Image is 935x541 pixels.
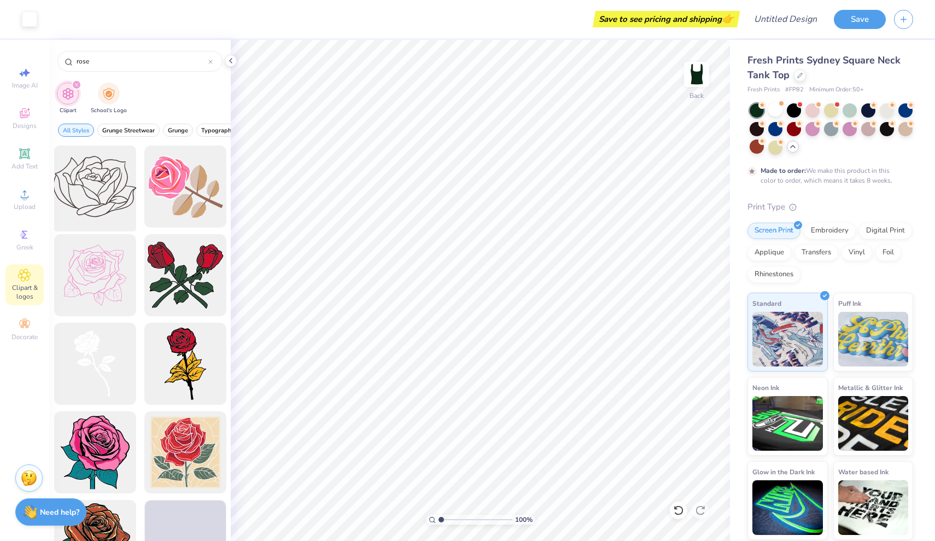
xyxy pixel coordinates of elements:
span: Minimum Order: 50 + [809,85,864,95]
img: Metallic & Glitter Ink [838,396,909,451]
span: Designs [13,121,37,130]
div: Vinyl [841,245,872,261]
div: Rhinestones [747,266,800,283]
span: Fresh Prints Sydney Square Neck Tank Top [747,54,901,82]
span: Clipart & logos [5,283,44,301]
div: Foil [875,245,901,261]
button: filter button [196,124,239,137]
strong: Made to order: [761,166,806,175]
button: filter button [91,83,127,115]
span: 100 % [515,515,533,525]
span: 👉 [722,12,734,25]
img: Glow in the Dark Ink [752,480,823,535]
button: filter button [58,124,94,137]
div: Embroidery [804,223,856,239]
strong: Need help? [40,507,79,517]
span: Decorate [11,333,38,341]
img: Standard [752,312,823,367]
span: Greek [16,243,33,252]
div: Applique [747,245,791,261]
button: filter button [97,124,160,137]
span: Water based Ink [838,466,889,478]
span: School's Logo [91,107,127,115]
button: filter button [163,124,193,137]
div: Transfers [794,245,838,261]
span: Image AI [12,81,38,90]
button: Save [834,10,886,29]
img: Puff Ink [838,312,909,367]
img: Water based Ink [838,480,909,535]
div: We make this product in this color to order, which means it takes 8 weeks. [761,166,895,185]
span: Neon Ink [752,382,779,393]
span: Puff Ink [838,298,861,309]
div: Print Type [747,201,913,213]
img: Neon Ink [752,396,823,451]
div: Back [689,91,704,101]
span: Metallic & Glitter Ink [838,382,903,393]
span: Grunge Streetwear [102,126,155,135]
img: Back [686,63,708,85]
input: Try "Stars" [75,56,208,67]
span: All Styles [63,126,89,135]
div: Screen Print [747,223,800,239]
div: filter for Clipart [57,83,79,115]
span: Glow in the Dark Ink [752,466,815,478]
span: Typography [201,126,235,135]
span: Standard [752,298,781,309]
span: Add Text [11,162,38,171]
span: Upload [14,202,36,211]
span: Fresh Prints [747,85,780,95]
div: Save to see pricing and shipping [595,11,737,27]
input: Untitled Design [745,8,826,30]
img: Clipart Image [62,88,74,100]
span: # FP82 [785,85,804,95]
span: Clipart [60,107,77,115]
button: filter button [57,83,79,115]
img: School's Logo Image [103,88,115,100]
div: filter for School's Logo [91,83,127,115]
span: Grunge [168,126,188,135]
div: Digital Print [859,223,912,239]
